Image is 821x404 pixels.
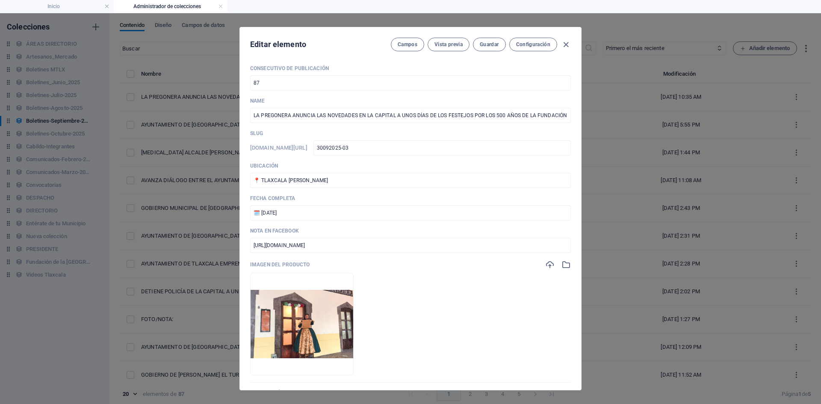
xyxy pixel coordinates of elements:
[516,41,550,48] span: Configuración
[114,2,227,11] h4: Administrador de colecciones
[250,39,306,50] h2: Editar elemento
[250,261,310,268] p: Imagen del producto
[250,227,571,234] p: Nota en Facebook
[250,389,571,396] p: Descripción del producto
[480,41,499,48] span: Guardar
[561,260,571,269] i: Selecciona una imagen del administrador de archivos o del catálogo
[434,41,463,48] span: Vista previa
[398,41,417,48] span: Campos
[250,130,571,137] p: Slug
[391,38,424,51] button: Campos
[428,38,470,51] button: Vista previa
[250,143,307,153] h6: [DOMAIN_NAME][URL]
[251,290,353,358] img: 30092025_03_02-6NrnQRMLhEV1IN7gaePuxA.jpeg
[250,195,571,202] p: Fecha completa
[250,75,571,91] input: 0
[473,38,505,51] button: Guardar
[250,162,571,169] p: Ubicación
[250,97,571,104] p: Name
[509,38,557,51] button: Configuración
[250,65,571,72] p: Consecutivo de Publicación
